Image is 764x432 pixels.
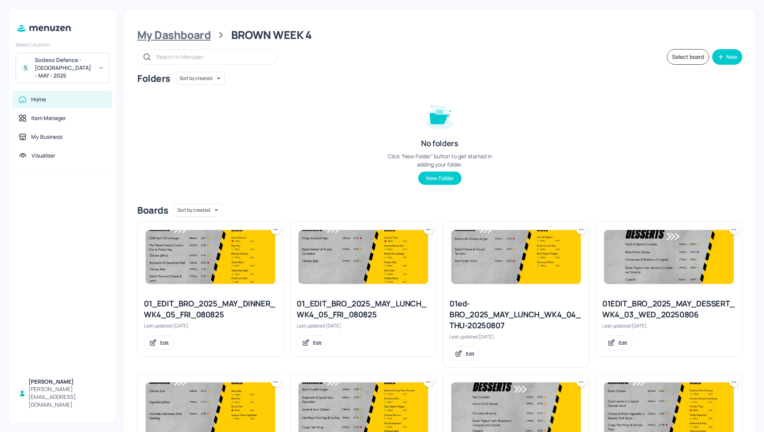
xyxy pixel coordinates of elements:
[449,333,583,340] div: Last updated [DATE].
[297,298,430,320] div: 01_EDIT_BRO_2025_MAY_LUNCH_WK4_05_FRI_080825
[137,204,168,216] div: Boards
[313,340,322,346] div: Edit
[137,28,211,42] div: My Dashboard
[160,340,169,346] div: Edit
[21,63,30,73] div: S
[31,96,46,103] div: Home
[726,54,737,60] div: New
[449,298,583,331] div: 01ed-BRO_2025_MAY_LUNCH_WK4_04_THU-20250807
[177,71,225,86] div: Sort by created
[712,49,742,65] button: New
[31,133,62,141] div: My Business
[174,202,223,218] div: Sort by created
[28,378,106,386] div: [PERSON_NAME]
[604,230,734,284] img: 2025-08-06-1754473721118lymnniseg6h.jpeg
[35,56,94,80] div: Sodexo Defence - [GEOGRAPHIC_DATA] - MAY - 2025
[421,138,458,149] div: No folders
[297,322,430,329] div: Last updated [DATE].
[619,340,627,346] div: Edit
[16,41,109,48] div: Select Location
[602,298,736,320] div: 01EDIT_BRO_2025_MAY_DESSERT_WK4_03_WED_20250806
[418,172,462,185] button: New Folder
[667,49,709,65] button: Select board
[144,322,277,329] div: Last updated [DATE].
[137,72,170,85] div: Folders
[146,230,275,284] img: 2025-08-08-17546676676384ahvvwfy88g.jpeg
[420,96,459,135] img: folder-empty
[32,152,55,159] div: Visualiser
[156,51,269,62] input: Search in Menuzen
[144,298,277,320] div: 01_EDIT_BRO_2025_MAY_DINNER_WK4_05_FRI_080825
[381,152,498,168] div: Click “New Folder” button to get started in adding your folder.
[466,351,474,357] div: Edit
[299,230,428,284] img: 2025-08-08-1754654327415kja4krwigrh.jpeg
[602,322,736,329] div: Last updated [DATE].
[231,28,312,42] div: BROWN WEEK 4
[451,230,581,284] img: 2025-08-07-1754568725105akqfabdyno.jpeg
[28,385,106,409] div: [PERSON_NAME][EMAIL_ADDRESS][DOMAIN_NAME]
[31,114,66,122] div: Item Manager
